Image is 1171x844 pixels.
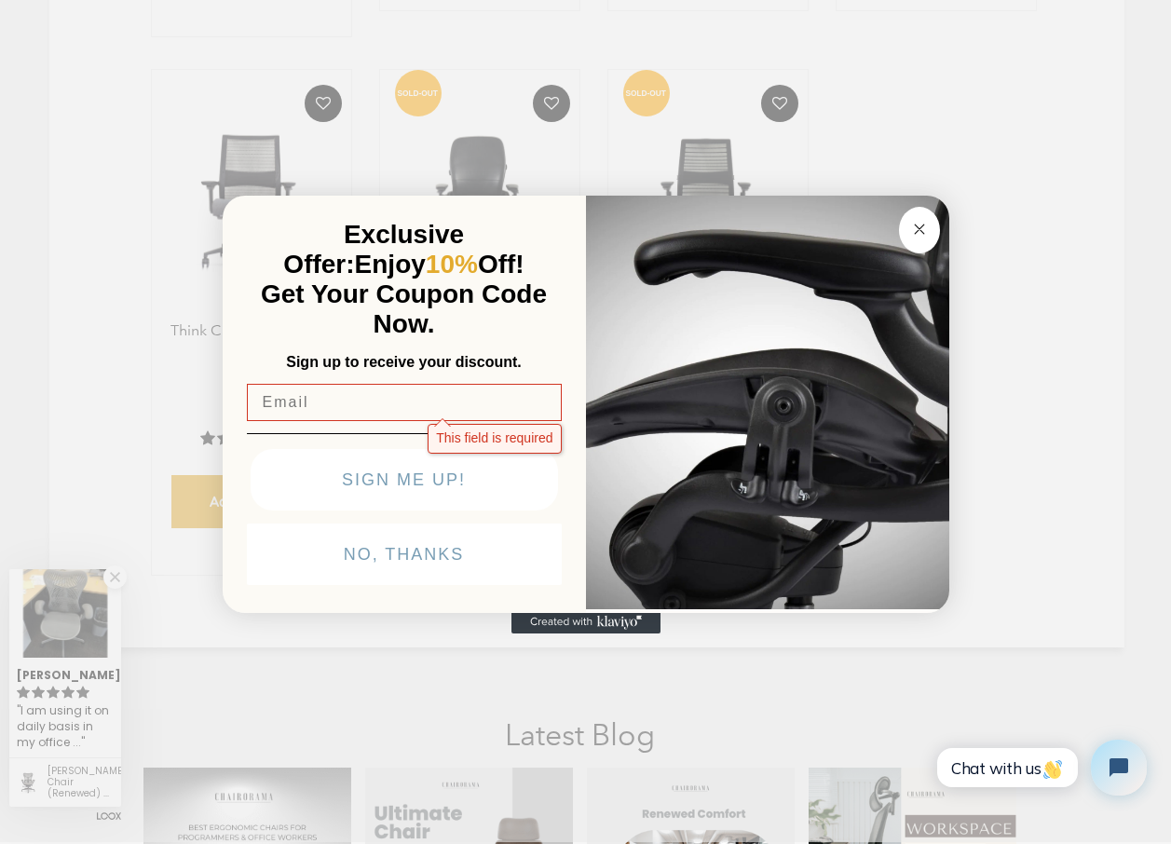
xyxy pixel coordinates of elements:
[261,279,547,338] span: Get Your Coupon Code Now.
[586,192,949,609] img: 92d77583-a095-41f6-84e7-858462e0427a.jpeg
[426,250,478,279] span: 10%
[247,524,562,585] button: NO, THANKS
[251,449,558,510] button: SIGN ME UP!
[917,724,1163,811] iframe: Tidio Chat
[355,250,524,279] span: Enjoy Off!
[899,207,940,253] button: Close dialog
[286,354,521,370] span: Sign up to receive your discount.
[247,384,562,421] input: Email
[283,220,464,279] span: Exclusive Offer:
[511,611,660,633] a: Created with Klaviyo - opens in a new tab
[247,433,562,434] img: underline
